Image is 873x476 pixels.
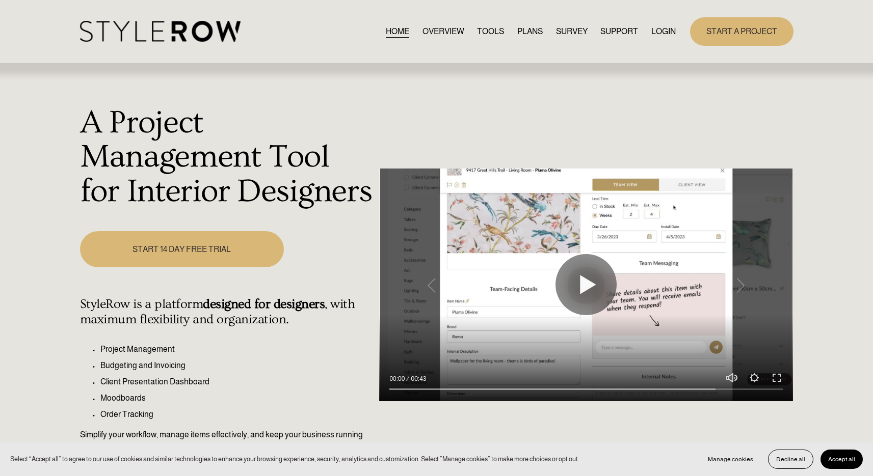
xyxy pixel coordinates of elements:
p: Simplify your workflow, manage items effectively, and keep your business running seamlessly. [80,429,374,453]
p: Budgeting and Invoicing [100,359,374,372]
p: Select “Accept all” to agree to our use of cookies and similar technologies to enhance your brows... [10,454,579,464]
strong: designed for designers [203,297,325,312]
h1: A Project Management Tool for Interior Designers [80,106,374,209]
a: HOME [386,24,409,38]
span: Accept all [828,456,855,463]
h4: StyleRow is a platform , with maximum flexibility and organization. [80,297,374,327]
p: Moodboards [100,392,374,404]
a: OVERVIEW [422,24,464,38]
a: folder dropdown [600,24,638,38]
a: LOGIN [651,24,676,38]
p: Project Management [100,343,374,355]
a: TOOLS [477,24,504,38]
button: Accept all [821,450,863,469]
a: START A PROJECT [690,17,793,45]
a: PLANS [517,24,543,38]
button: Manage cookies [700,450,761,469]
button: Play [555,254,617,315]
p: Order Tracking [100,408,374,421]
img: StyleRow [80,21,241,42]
div: Current time [389,374,407,384]
span: Decline all [776,456,805,463]
span: Manage cookies [708,456,753,463]
p: Client Presentation Dashboard [100,376,374,388]
div: Duration [407,374,429,384]
a: START 14 DAY FREE TRIAL [80,231,284,267]
button: Decline all [768,450,813,469]
a: SURVEY [556,24,588,38]
span: SUPPORT [600,25,638,38]
input: Seek [389,385,783,393]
